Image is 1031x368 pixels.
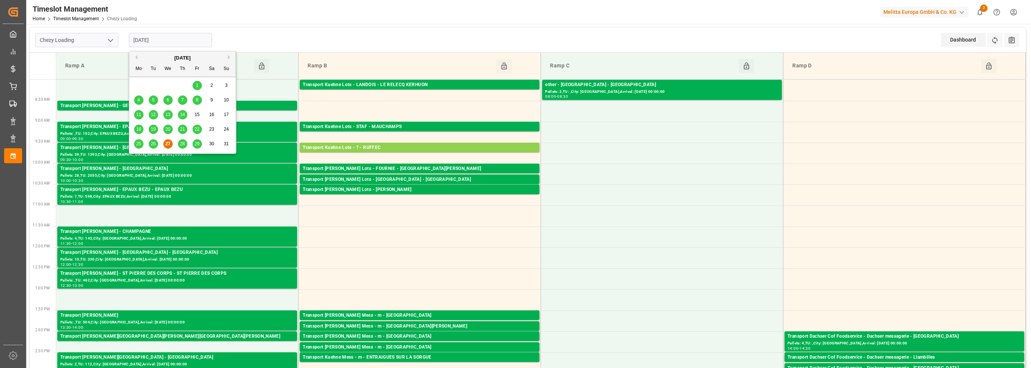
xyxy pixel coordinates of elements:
div: Choose Saturday, August 23rd, 2025 [207,125,217,134]
span: 11:00 AM [33,202,50,206]
div: 09:00 [60,137,71,140]
div: Transport [PERSON_NAME] Mess - m - [GEOGRAPHIC_DATA] [303,312,536,319]
div: 12:30 [72,263,83,266]
div: Choose Thursday, August 21st, 2025 [178,125,187,134]
div: Melitta Europa GmbH & Co. KG [880,7,968,18]
div: Transport [PERSON_NAME][GEOGRAPHIC_DATA] - [GEOGRAPHIC_DATA] [60,354,294,361]
div: - [71,200,72,203]
div: Transport Kuehne Lots - STAF - MAUCHAMPS [303,123,536,131]
div: Transport [PERSON_NAME] Lots - [GEOGRAPHIC_DATA] - [GEOGRAPHIC_DATA] [303,176,536,183]
span: 22 [194,127,199,132]
span: 26 [151,141,155,146]
div: Pallets: ,TU: 504,City: [GEOGRAPHIC_DATA],Arrival: [DATE] 00:00:00 [60,319,294,326]
div: - [798,347,799,350]
div: Ramp C [547,59,739,73]
div: Th [178,64,187,74]
div: Sa [207,64,217,74]
div: Transport Kuehne Mess - m - ENTRAIGUES SUR LA SORGUE [303,354,536,361]
div: Pallets: 4,TU: 143,City: [GEOGRAPHIC_DATA],Arrival: [DATE] 00:00:00 [60,235,294,242]
span: 10:30 AM [33,181,50,185]
div: Choose Sunday, August 10th, 2025 [222,95,231,105]
input: Type to search/select [35,33,118,47]
span: 30 [209,141,214,146]
span: 1:30 PM [35,307,50,311]
button: Previous Month [133,55,137,60]
div: Transport Kuehne Lots - LANDOIS - LE RELECQ KERHUON [303,81,536,89]
div: Choose Sunday, August 24th, 2025 [222,125,231,134]
span: 12:00 PM [33,244,50,248]
span: 13 [165,112,170,117]
div: Fr [193,64,202,74]
div: - [71,158,72,161]
div: Choose Friday, August 8th, 2025 [193,95,202,105]
div: Transport Dachser Cof Foodservice - Dachser messagerie - Llambilles [787,354,1021,361]
div: Choose Monday, August 4th, 2025 [134,95,143,105]
span: 10 [224,97,229,103]
span: 5 [152,97,155,103]
div: - [556,95,557,98]
span: 11 [136,112,141,117]
div: Choose Wednesday, August 27th, 2025 [163,139,173,149]
div: Choose Tuesday, August 26th, 2025 [149,139,158,149]
div: Pallets: 3,TU: ,City: [GEOGRAPHIC_DATA],Arrival: [DATE] 00:00:00 [545,89,779,95]
div: Pallets: 2,TU: 1039,City: RUFFEC,Arrival: [DATE] 00:00:00 [303,152,536,158]
div: - [71,137,72,140]
div: 09:30 [72,137,83,140]
button: open menu [105,34,116,46]
input: DD-MM-YYYY [129,33,212,47]
div: Pallets: 6,TU: 441,City: [GEOGRAPHIC_DATA],Arrival: [DATE] 00:00:00 [303,183,536,190]
span: 19 [151,127,155,132]
div: - [71,179,72,182]
div: - [71,263,72,266]
span: 11:30 AM [33,223,50,227]
span: 2:30 PM [35,349,50,353]
div: 14:00 [72,326,83,329]
span: 10:00 AM [33,160,50,164]
div: Su [222,64,231,74]
span: 1:00 PM [35,286,50,290]
div: Choose Tuesday, August 5th, 2025 [149,95,158,105]
span: 25 [136,141,141,146]
div: Transport [PERSON_NAME] - GERMAINVILLE - GERMAINVILLE [60,102,294,110]
div: Pallets: ,TU: 8,City: [GEOGRAPHIC_DATA],Arrival: [DATE] 00:00:00 [303,340,536,347]
span: 2:00 PM [35,328,50,332]
a: Timeslot Management [53,16,99,21]
div: Transport [PERSON_NAME][GEOGRAPHIC_DATA][PERSON_NAME][GEOGRAPHIC_DATA][PERSON_NAME] [60,333,294,340]
div: 10:00 [60,179,71,182]
div: Transport [PERSON_NAME] - EPAUX BEZU - EPAUX BEZU [60,186,294,194]
div: 14:30 [799,347,810,350]
div: Pallets: 28,TU: 2055,City: [GEOGRAPHIC_DATA],Arrival: [DATE] 00:00:00 [60,173,294,179]
span: 3 [225,83,228,88]
span: 9 [211,97,213,103]
div: Pallets: 39,TU: 1393,City: [GEOGRAPHIC_DATA],Arrival: [DATE] 00:00:00 [60,152,294,158]
span: 9:00 AM [35,118,50,122]
div: Choose Tuesday, August 19th, 2025 [149,125,158,134]
span: 17 [224,112,229,117]
span: 18 [136,127,141,132]
div: Choose Wednesday, August 6th, 2025 [163,95,173,105]
div: Transport Kuehne Lots - ? - RUFFEC [303,144,536,152]
span: 7 [181,97,184,103]
div: Pallets: ,TU: 462,City: [GEOGRAPHIC_DATA],Arrival: [DATE] 00:00:00 [60,277,294,284]
div: Pallets: ,TU: 144,City: LE RELECQ KERHUON,Arrival: [DATE] 00:00:00 [303,89,536,95]
div: Choose Friday, August 15th, 2025 [193,110,202,119]
div: Transport [PERSON_NAME] - CHAMPAGNE [60,228,294,235]
div: Pallets: ,TU: 45,City: [GEOGRAPHIC_DATA],Arrival: [DATE] 00:00:00 [303,351,536,358]
div: Transport [PERSON_NAME] - EPAUX BEZU - EPAUX BEZU [60,123,294,131]
div: Choose Sunday, August 31st, 2025 [222,139,231,149]
div: Transport [PERSON_NAME] [60,312,294,319]
div: Choose Thursday, August 14th, 2025 [178,110,187,119]
div: Pallets: ,TU: 24,City: [GEOGRAPHIC_DATA][PERSON_NAME],Arrival: [DATE] 00:00:00 [303,330,536,337]
div: 10:00 [72,158,83,161]
span: 2 [980,4,988,12]
div: Pallets: 2,TU: 112,City: [GEOGRAPHIC_DATA],Arrival: [DATE] 00:00:00 [60,361,294,368]
div: Pallets: 10,TU: 330,City: [GEOGRAPHIC_DATA],Arrival: [DATE] 00:00:00 [60,256,294,263]
div: 11:30 [60,242,71,245]
div: Pallets: 7,TU: 598,City: EPAUX BEZU,Arrival: [DATE] 00:00:00 [60,194,294,200]
button: Melitta Europa GmbH & Co. KG [880,5,971,19]
div: Ramp D [789,59,981,73]
div: Transport [PERSON_NAME] - ST PIERRE DES CORPS - ST PIERRE DES CORPS [60,270,294,277]
div: Transport [PERSON_NAME] - [GEOGRAPHIC_DATA] - [GEOGRAPHIC_DATA] [60,249,294,256]
div: 12:30 [60,284,71,287]
div: Transport [PERSON_NAME] Mess - m - [GEOGRAPHIC_DATA] [303,333,536,340]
